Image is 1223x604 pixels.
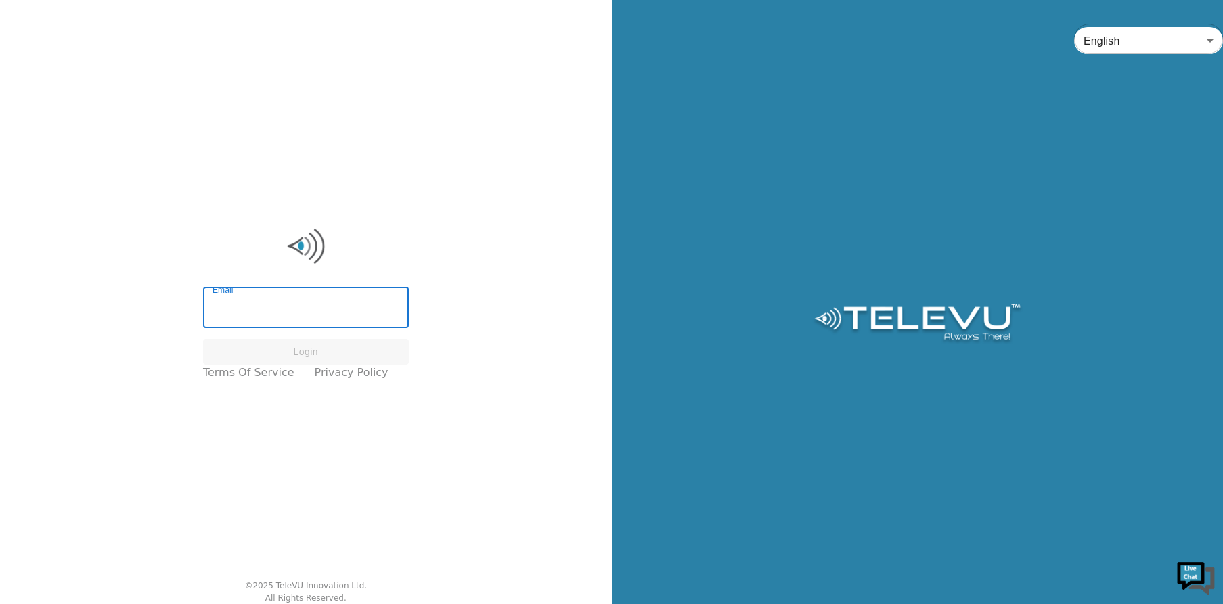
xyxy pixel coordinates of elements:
[203,365,294,381] a: Terms of Service
[1074,22,1223,60] div: English
[265,592,347,604] div: All Rights Reserved.
[812,304,1023,344] img: Logo
[244,580,367,592] div: © 2025 TeleVU Innovation Ltd.
[1176,557,1216,597] img: Chat Widget
[315,365,388,381] a: Privacy Policy
[203,226,409,266] img: Logo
